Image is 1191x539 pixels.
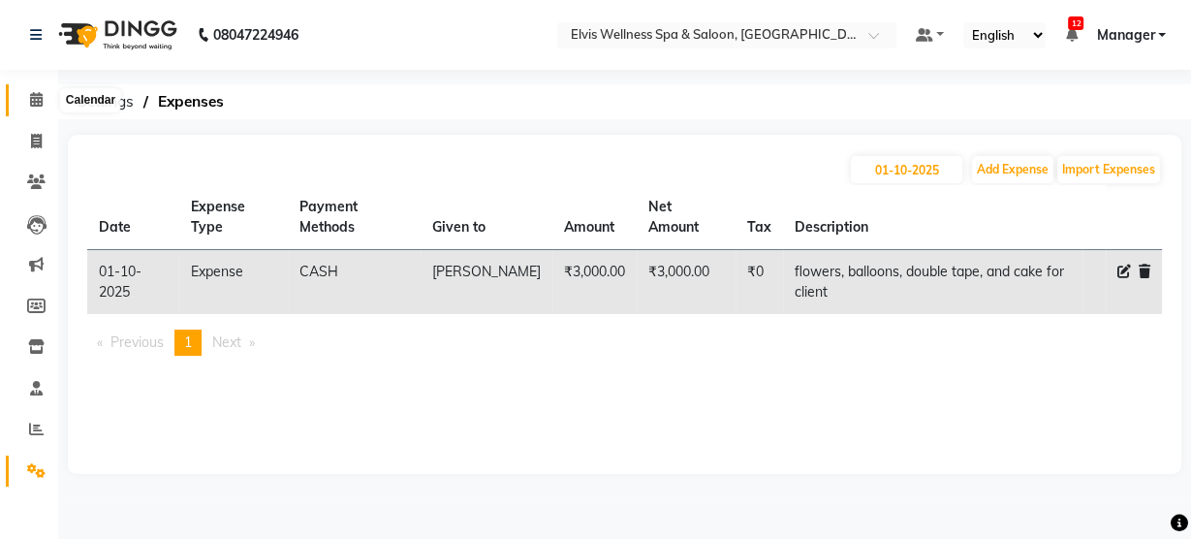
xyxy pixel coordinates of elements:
[288,250,421,315] td: CASH
[212,333,241,351] span: Next
[972,156,1053,183] button: Add Expense
[783,250,1082,315] td: flowers, balloons, double tape, and cake for client
[637,250,736,315] td: ₹3,000.00
[87,330,1162,356] nav: Pagination
[421,250,552,315] td: [PERSON_NAME]
[87,250,178,315] td: 01-10-2025
[184,333,192,351] span: 1
[552,185,637,250] th: Amount
[178,250,287,315] td: Expense
[783,185,1082,250] th: Description
[736,250,783,315] td: ₹0
[1057,156,1160,183] button: Import Expenses
[178,185,287,250] th: Expense Type
[61,89,120,112] div: Calendar
[552,250,637,315] td: ₹3,000.00
[421,185,552,250] th: Given to
[148,84,234,119] span: Expenses
[49,8,182,62] img: logo
[637,185,736,250] th: Net Amount
[213,8,298,62] b: 08047224946
[736,185,783,250] th: Tax
[1096,25,1154,46] span: Manager
[1065,26,1077,44] a: 12
[110,333,164,351] span: Previous
[288,185,421,250] th: Payment Methods
[851,156,962,183] input: PLACEHOLDER.DATE
[87,185,178,250] th: Date
[1068,16,1083,30] span: 12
